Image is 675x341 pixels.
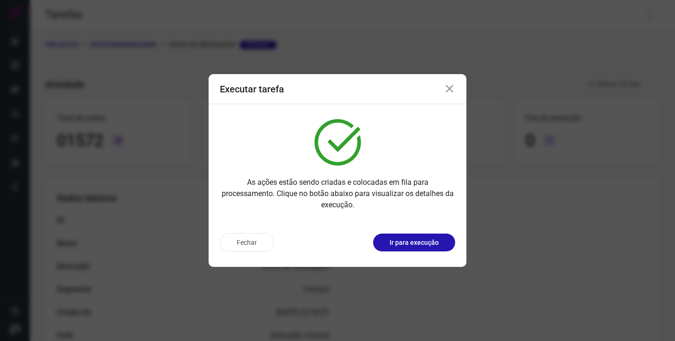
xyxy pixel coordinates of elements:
[220,233,274,252] button: Fechar
[373,234,455,251] button: Ir para execução
[220,177,455,211] p: As ações estão sendo criadas e colocadas em fila para processamento. Clique no botão abaixo para ...
[390,238,439,248] p: Ir para execução
[220,83,284,95] h3: Executar tarefa
[315,119,361,166] img: verified.svg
